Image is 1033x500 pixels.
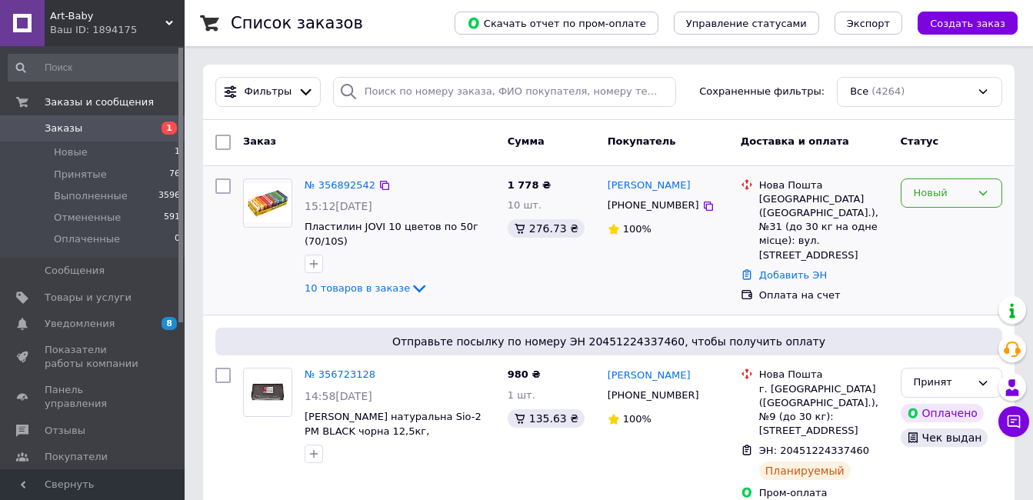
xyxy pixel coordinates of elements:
[759,288,888,302] div: Оплата на счет
[169,168,180,182] span: 76
[759,269,827,281] a: Добавить ЭН
[759,368,888,382] div: Нова Пошта
[243,368,292,417] a: Фото товару
[998,406,1029,437] button: Чат с покупателем
[45,317,115,331] span: Уведомления
[608,368,691,383] a: [PERSON_NAME]
[918,12,1018,35] button: Создать заказ
[243,178,292,228] a: Фото товару
[305,390,372,402] span: 14:58[DATE]
[508,135,545,147] span: Сумма
[901,428,988,447] div: Чек выдан
[930,18,1005,29] span: Создать заказ
[623,223,651,235] span: 100%
[50,23,185,37] div: Ваш ID: 1894175
[467,16,646,30] span: Скачать отчет по пром-оплате
[244,183,292,222] img: Фото товару
[50,9,165,23] span: Art-Baby
[45,264,105,278] span: Сообщения
[850,85,868,99] span: Все
[305,282,410,294] span: 10 товаров в заказе
[305,282,428,294] a: 10 товаров в заказе
[508,368,541,380] span: 980 ₴
[759,486,888,500] div: Пром-оплата
[175,232,180,246] span: 0
[249,368,286,416] img: Фото товару
[674,12,819,35] button: Управление статусами
[455,12,658,35] button: Скачать отчет по пром-оплате
[305,200,372,212] span: 15:12[DATE]
[699,85,825,99] span: Сохраненные фильтры:
[245,85,292,99] span: Фильтры
[175,145,180,159] span: 1
[222,334,996,349] span: Отправьте посылку по номеру ЭН 20451224337460, чтобы получить оплату
[902,17,1018,28] a: Создать заказ
[333,77,676,107] input: Поиск по номеру заказа, ФИО покупателя, номеру телефона, Email, номеру накладной
[45,343,142,371] span: Показатели работы компании
[54,232,120,246] span: Оплаченные
[914,185,971,202] div: Новый
[305,179,375,191] a: № 356892542
[608,199,699,211] span: [PHONE_NUMBER]
[45,383,142,411] span: Панель управления
[508,199,541,211] span: 10 шт.
[164,211,180,225] span: 591
[759,462,851,480] div: Планируемый
[623,413,651,425] span: 100%
[608,135,676,147] span: Покупатель
[305,411,482,451] a: [PERSON_NAME] натуральна Sio-2 PM BLACK чорна 12,5кг, [GEOGRAPHIC_DATA]
[54,189,128,203] span: Выполненные
[901,404,984,422] div: Оплачено
[759,192,888,262] div: [GEOGRAPHIC_DATA] ([GEOGRAPHIC_DATA].), №31 (до 30 кг на одне місце): вул. [STREET_ADDRESS]
[835,12,902,35] button: Экспорт
[759,445,869,456] span: ЭН: 20451224337460
[508,389,535,401] span: 1 шт.
[231,14,363,32] h1: Список заказов
[759,382,888,438] div: г. [GEOGRAPHIC_DATA] ([GEOGRAPHIC_DATA].), №9 (до 30 кг): [STREET_ADDRESS]
[45,95,154,109] span: Заказы и сообщения
[608,389,699,401] span: [PHONE_NUMBER]
[45,424,85,438] span: Отзывы
[162,122,177,135] span: 1
[847,18,890,29] span: Экспорт
[243,135,276,147] span: Заказ
[686,18,807,29] span: Управление статусами
[54,145,88,159] span: Новые
[508,219,585,238] div: 276.73 ₴
[508,179,551,191] span: 1 778 ₴
[45,122,82,135] span: Заказы
[45,450,108,464] span: Покупатели
[305,368,375,380] a: № 356723128
[608,178,691,193] a: [PERSON_NAME]
[508,409,585,428] div: 135.63 ₴
[158,189,180,203] span: 3596
[914,375,971,391] div: Принят
[871,85,905,97] span: (4264)
[54,211,121,225] span: Отмененные
[901,135,939,147] span: Статус
[45,291,132,305] span: Товары и услуги
[8,54,182,82] input: Поиск
[759,178,888,192] div: Нова Пошта
[741,135,849,147] span: Доставка и оплата
[305,221,478,247] a: Пластилин JOVI 10 цветов по 50г (70/10S)
[54,168,107,182] span: Принятые
[162,317,177,330] span: 8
